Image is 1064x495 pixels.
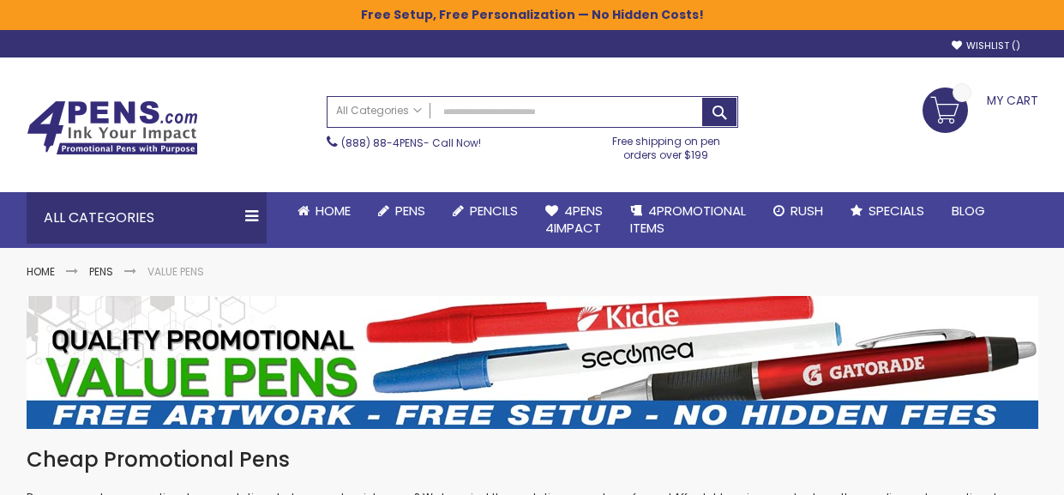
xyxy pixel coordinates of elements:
a: 4PROMOTIONALITEMS [616,192,760,248]
span: Pencils [470,202,518,220]
a: Home [27,264,55,279]
a: (888) 88-4PENS [341,136,424,150]
a: Specials [837,192,938,230]
span: 4Pens 4impact [545,202,603,237]
div: All Categories [27,192,267,244]
a: Home [284,192,364,230]
span: Home [316,202,351,220]
img: Value Pens [27,296,1038,429]
strong: Value Pens [147,264,204,279]
a: Rush [760,192,837,230]
span: Pens [395,202,425,220]
a: Blog [938,192,999,230]
span: 4PROMOTIONAL ITEMS [630,202,746,237]
span: Blog [952,202,985,220]
a: 4Pens4impact [532,192,616,248]
div: Free shipping on pen orders over $199 [594,128,738,162]
a: All Categories [328,97,430,125]
span: All Categories [336,104,422,118]
span: - Call Now! [341,136,481,150]
h1: Cheap Promotional Pens [27,446,1038,474]
a: Pens [364,192,439,230]
span: Rush [790,202,823,220]
a: Pencils [439,192,532,230]
img: 4Pens Custom Pens and Promotional Products [27,100,198,155]
a: Wishlist [952,39,1020,52]
span: Specials [869,202,924,220]
a: Pens [89,264,113,279]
